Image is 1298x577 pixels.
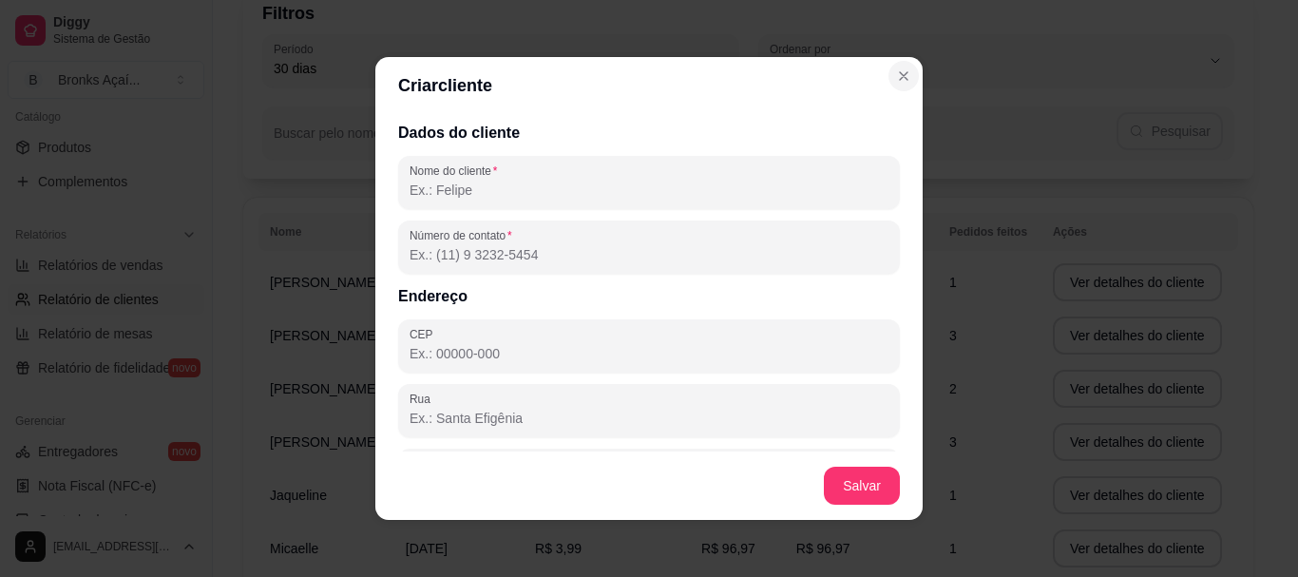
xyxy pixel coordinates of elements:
input: Número de contato [410,245,888,264]
h2: Dados do cliente [398,122,900,144]
button: Close [888,61,919,91]
input: CEP [410,344,888,363]
label: Rua [410,391,437,407]
label: CEP [410,326,439,342]
input: Nome do cliente [410,181,888,200]
button: Salvar [824,467,900,505]
label: Número de contato [410,227,518,243]
input: Rua [410,409,888,428]
label: Nome do cliente [410,163,504,179]
header: Criar cliente [375,57,923,114]
h2: Endereço [398,285,900,308]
